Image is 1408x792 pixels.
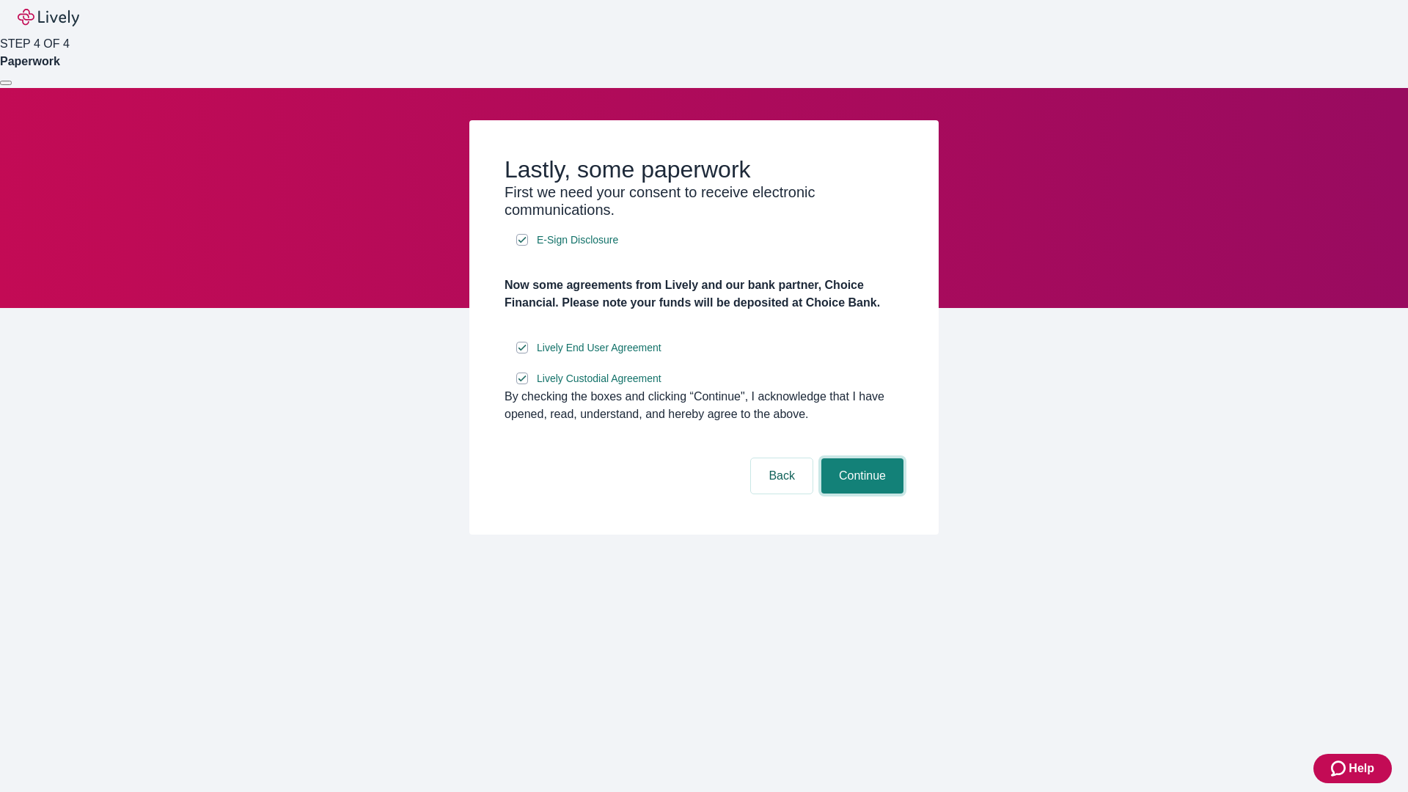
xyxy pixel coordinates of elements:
img: Lively [18,9,79,26]
a: e-sign disclosure document [534,231,621,249]
h3: First we need your consent to receive electronic communications. [505,183,903,219]
a: e-sign disclosure document [534,370,664,388]
button: Continue [821,458,903,494]
svg: Zendesk support icon [1331,760,1349,777]
button: Zendesk support iconHelp [1313,754,1392,783]
span: Lively End User Agreement [537,340,661,356]
span: E-Sign Disclosure [537,232,618,248]
div: By checking the boxes and clicking “Continue", I acknowledge that I have opened, read, understand... [505,388,903,423]
span: Lively Custodial Agreement [537,371,661,386]
h4: Now some agreements from Lively and our bank partner, Choice Financial. Please note your funds wi... [505,276,903,312]
span: Help [1349,760,1374,777]
button: Back [751,458,813,494]
h2: Lastly, some paperwork [505,155,903,183]
a: e-sign disclosure document [534,339,664,357]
